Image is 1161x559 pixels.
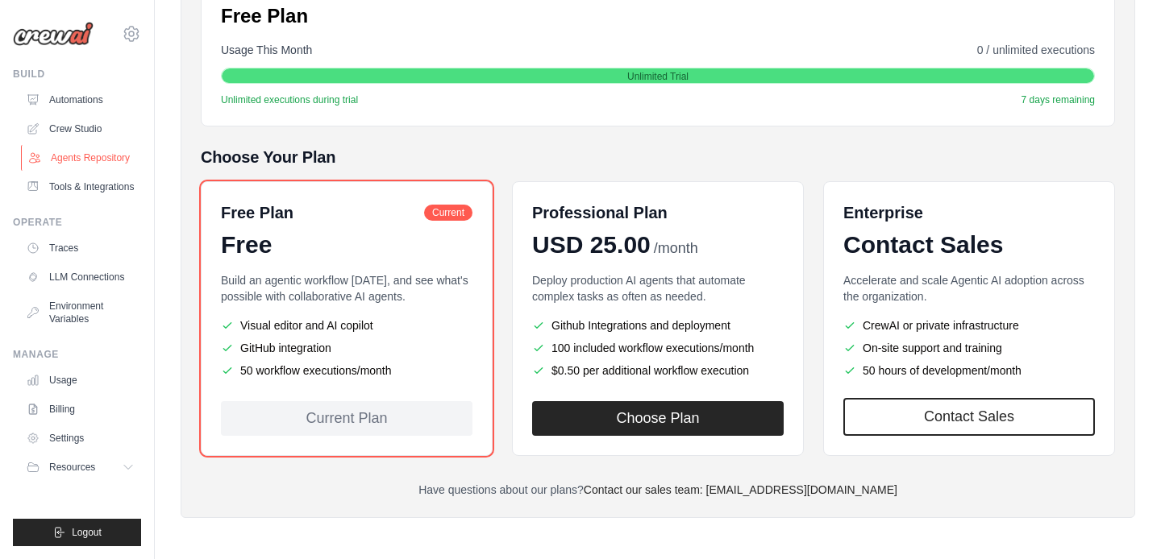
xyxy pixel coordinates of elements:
a: Crew Studio [19,116,141,142]
button: Choose Plan [532,401,784,436]
li: Visual editor and AI copilot [221,317,472,333]
img: Logo [13,22,94,46]
li: On-site support and training [843,340,1095,356]
span: Unlimited Trial [627,70,689,83]
div: Build [13,68,141,81]
li: CrewAI or private infrastructure [843,317,1095,333]
button: Logout [13,519,141,546]
p: Free Plan [221,3,308,29]
a: Contact Sales [843,398,1095,436]
a: LLM Connections [19,264,141,290]
div: Operate [13,216,141,229]
li: 100 included workflow executions/month [532,340,784,356]
div: Current Plan [221,401,472,436]
div: Free [221,230,472,259]
span: /month [654,238,698,259]
span: Unlimited executions during trial [221,93,358,106]
a: Traces [19,235,141,261]
li: $0.50 per additional workflow execution [532,362,784,379]
span: 0 / unlimited executions [977,42,1095,58]
p: Build an agentic workflow [DATE], and see what's possible with collaborative AI agents. [221,272,472,304]
div: Manage [13,348,141,361]
li: 50 workflow executions/month [221,362,472,379]
a: Usage [19,367,141,393]
h6: Professional Plan [532,201,668,224]
span: Logout [72,526,102,539]
span: Resources [49,461,95,474]
a: Environment Variables [19,293,141,332]
li: GitHub integration [221,340,472,356]
a: Contact our sales team: [EMAIL_ADDRESS][DOMAIN_NAME] [584,483,897,496]
a: Automations [19,87,141,113]
li: Github Integrations and deployment [532,317,784,333]
span: 7 days remaining [1022,93,1095,106]
span: USD 25.00 [532,230,651,259]
span: Usage This Month [221,42,312,58]
div: Contact Sales [843,230,1095,259]
h6: Enterprise [843,201,1095,224]
a: Agents Repository [21,145,143,171]
button: Resources [19,454,141,480]
span: Current [424,205,472,221]
p: Have questions about our plans? [201,482,1115,498]
a: Tools & Integrations [19,174,141,200]
li: 50 hours of development/month [843,362,1095,379]
a: Billing [19,396,141,422]
p: Deploy production AI agents that automate complex tasks as often as needed. [532,272,784,304]
h5: Choose Your Plan [201,146,1115,168]
a: Settings [19,425,141,451]
h6: Free Plan [221,201,293,224]
p: Accelerate and scale Agentic AI adoption across the organization. [843,272,1095,304]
